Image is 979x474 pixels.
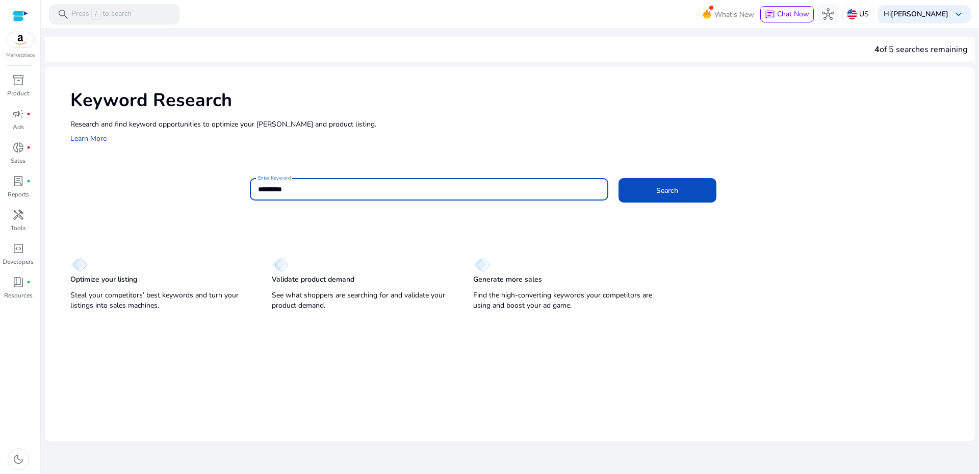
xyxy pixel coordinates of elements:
[27,280,31,284] span: fiber_manual_record
[473,258,490,272] img: diamond.svg
[27,112,31,116] span: fiber_manual_record
[91,9,100,20] span: /
[12,209,24,221] span: handyman
[12,276,24,288] span: book_4
[884,11,948,18] p: Hi
[11,156,25,165] p: Sales
[57,8,69,20] span: search
[891,9,948,19] b: [PERSON_NAME]
[27,145,31,149] span: fiber_manual_record
[874,43,967,56] div: of 5 searches remaining
[70,290,251,311] p: Steal your competitors’ best keywords and turn your listings into sales machines.
[473,290,654,311] p: Find the high-converting keywords your competitors are using and boost your ad game.
[714,6,754,23] span: What's New
[71,9,132,20] p: Press to search
[12,74,24,86] span: inventory_2
[258,174,291,182] mat-label: Enter Keyword
[6,52,35,59] p: Marketplace
[12,141,24,154] span: donut_small
[473,275,542,285] p: Generate more sales
[847,9,857,19] img: us.svg
[12,453,24,465] span: dark_mode
[272,258,289,272] img: diamond.svg
[777,9,809,19] span: Chat Now
[7,89,29,98] p: Product
[11,223,26,233] p: Tools
[272,275,354,285] p: Validate product demand
[874,44,880,55] span: 4
[859,5,869,23] p: US
[70,275,137,285] p: Optimize your listing
[12,175,24,187] span: lab_profile
[12,108,24,120] span: campaign
[619,178,716,203] button: Search
[765,10,775,20] span: chat
[70,119,965,130] p: Research and find keyword opportunities to optimize your [PERSON_NAME] and product listing.
[70,89,965,111] h1: Keyword Research
[27,179,31,183] span: fiber_manual_record
[272,290,453,311] p: See what shoppers are searching for and validate your product demand.
[13,122,24,132] p: Ads
[952,8,965,20] span: keyboard_arrow_down
[760,6,814,22] button: chatChat Now
[8,190,29,199] p: Reports
[656,185,678,196] span: Search
[12,242,24,255] span: code_blocks
[818,4,838,24] button: hub
[3,257,34,266] p: Developers
[7,32,34,47] img: amazon.svg
[70,258,87,272] img: diamond.svg
[822,8,834,20] span: hub
[4,291,33,300] p: Resources
[70,134,107,143] a: Learn More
